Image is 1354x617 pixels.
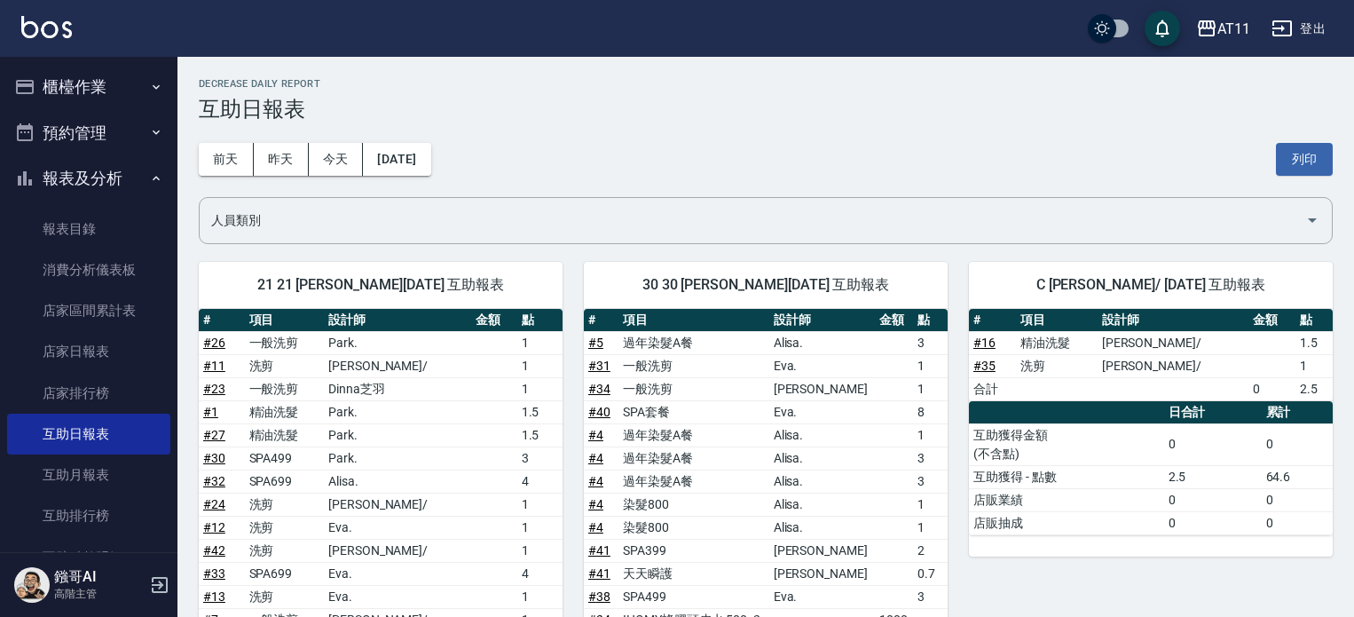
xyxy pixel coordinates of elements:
td: 1 [913,423,948,447]
a: #4 [588,474,603,488]
td: 過年染髮A餐 [618,447,769,470]
td: 染髮800 [618,493,769,516]
td: 4 [517,470,563,493]
td: 0 [1262,423,1333,465]
td: 8 [913,400,948,423]
td: 0 [1248,377,1295,400]
a: 互助月報表 [7,455,170,495]
td: 1 [1295,354,1333,377]
td: Alisa. [769,423,876,447]
button: 預約管理 [7,110,170,156]
a: 互助點數明細 [7,537,170,578]
a: #13 [203,589,225,604]
a: #23 [203,382,225,396]
td: 一般洗剪 [245,377,324,400]
td: 1 [517,493,563,516]
button: 列印 [1276,143,1333,176]
td: Alisa. [769,470,876,493]
a: #31 [588,359,610,373]
td: 洗剪 [245,539,324,562]
h3: 互助日報表 [199,97,1333,122]
th: 項目 [245,309,324,332]
td: 天天瞬護 [618,562,769,585]
td: Alisa. [769,331,876,354]
td: 一般洗剪 [618,377,769,400]
td: Park. [324,447,471,470]
td: 精油洗髮 [1016,331,1098,354]
td: 2 [913,539,948,562]
a: #40 [588,405,610,419]
td: 64.6 [1262,465,1333,488]
td: 1 [517,354,563,377]
td: 3 [913,470,948,493]
th: 金額 [875,309,913,332]
td: 0 [1262,511,1333,534]
button: 登出 [1264,12,1333,45]
a: #5 [588,336,603,350]
button: [DATE] [363,143,430,176]
th: 點 [517,309,563,332]
td: 洗剪 [245,516,324,539]
span: 21 21 [PERSON_NAME][DATE] 互助報表 [220,276,541,294]
button: AT11 [1189,11,1257,47]
th: 設計師 [324,309,471,332]
td: [PERSON_NAME]/ [1098,354,1249,377]
td: 3 [913,585,948,608]
td: Dinna芝羽 [324,377,471,400]
td: Alisa. [769,493,876,516]
a: #1 [203,405,218,419]
td: Park. [324,400,471,423]
button: 報表及分析 [7,155,170,202]
th: # [584,309,618,332]
a: #4 [588,428,603,442]
td: Park. [324,331,471,354]
button: 前天 [199,143,254,176]
th: 設計師 [1098,309,1249,332]
td: 0 [1164,511,1262,534]
a: #41 [588,566,610,581]
input: 人員名稱 [207,205,1298,236]
a: #11 [203,359,225,373]
td: SPA499 [245,447,324,470]
td: 0.7 [913,562,948,585]
td: 1 [913,354,948,377]
button: 昨天 [254,143,309,176]
a: #42 [203,543,225,558]
a: 店家區間累計表 [7,290,170,331]
td: 洗剪 [245,354,324,377]
a: #12 [203,520,225,534]
td: 0 [1262,488,1333,511]
th: 金額 [1248,309,1295,332]
button: 櫃檯作業 [7,64,170,110]
td: 1.5 [517,423,563,447]
td: 店販業績 [969,488,1164,511]
td: 1 [517,585,563,608]
td: 一般洗剪 [618,354,769,377]
td: 2.5 [1164,465,1262,488]
a: 店家日報表 [7,331,170,372]
td: 店販抽成 [969,511,1164,534]
td: Eva. [769,585,876,608]
td: 0 [1164,488,1262,511]
td: [PERSON_NAME] [769,539,876,562]
th: 點 [913,309,948,332]
td: 互助獲得金額 (不含點) [969,423,1164,465]
td: 過年染髮A餐 [618,423,769,447]
td: 3 [517,447,563,470]
th: 金額 [471,309,517,332]
td: SPA套餐 [618,400,769,423]
td: Alisa. [769,516,876,539]
a: #27 [203,428,225,442]
td: Eva. [324,562,471,585]
td: 1 [517,539,563,562]
img: Logo [21,16,72,38]
a: #32 [203,474,225,488]
td: [PERSON_NAME] [769,562,876,585]
td: SPA499 [618,585,769,608]
button: 今天 [309,143,364,176]
th: 項目 [618,309,769,332]
td: 2.5 [1295,377,1333,400]
td: 精油洗髮 [245,400,324,423]
td: 1 [913,516,948,539]
td: 0 [1164,423,1262,465]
